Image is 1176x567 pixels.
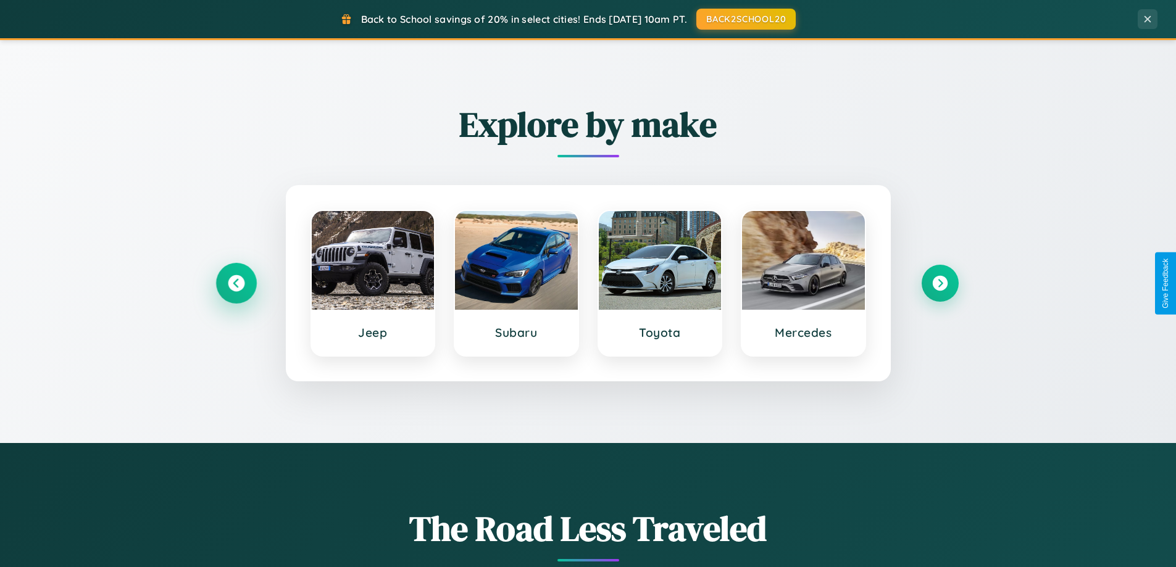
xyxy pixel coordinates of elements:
[218,101,959,148] h2: Explore by make
[467,325,565,340] h3: Subaru
[611,325,709,340] h3: Toyota
[754,325,853,340] h3: Mercedes
[1161,259,1170,308] div: Give Feedback
[218,505,959,552] h1: The Road Less Traveled
[361,13,687,25] span: Back to School savings of 20% in select cities! Ends [DATE] 10am PT.
[324,325,422,340] h3: Jeep
[696,9,796,30] button: BACK2SCHOOL20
